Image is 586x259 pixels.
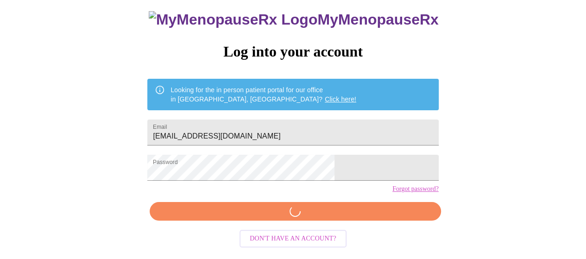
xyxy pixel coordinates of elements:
span: Don't have an account? [250,233,336,245]
h3: Log into your account [147,43,438,60]
div: Looking for the in person patient portal for our office in [GEOGRAPHIC_DATA], [GEOGRAPHIC_DATA]? [170,82,356,107]
a: Click here! [325,95,356,103]
button: Don't have an account? [239,230,347,248]
h3: MyMenopauseRx [149,11,439,28]
a: Forgot password? [392,185,439,193]
a: Don't have an account? [237,234,349,242]
img: MyMenopauseRx Logo [149,11,317,28]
